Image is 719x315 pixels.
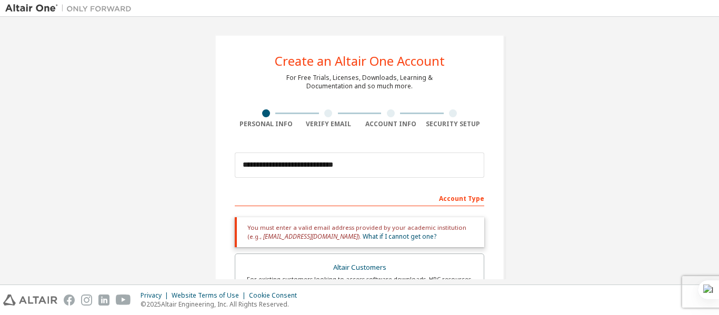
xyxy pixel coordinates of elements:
div: Cookie Consent [249,291,303,300]
div: For existing customers looking to access software downloads, HPC resources, community, trainings ... [242,275,477,292]
div: Altair Customers [242,260,477,275]
div: Account Type [235,189,484,206]
span: [EMAIL_ADDRESS][DOMAIN_NAME] [263,232,358,241]
div: Privacy [141,291,172,300]
div: Create an Altair One Account [275,55,445,67]
img: instagram.svg [81,294,92,306]
div: Account Info [359,120,422,128]
div: Security Setup [422,120,485,128]
img: Altair One [5,3,137,14]
div: You must enter a valid email address provided by your academic institution (e.g., ). [235,217,484,247]
div: Verify Email [297,120,360,128]
p: © 2025 Altair Engineering, Inc. All Rights Reserved. [141,300,303,309]
div: Personal Info [235,120,297,128]
a: What if I cannot get one? [363,232,436,241]
img: youtube.svg [116,294,131,306]
img: facebook.svg [64,294,75,306]
img: linkedin.svg [98,294,109,306]
img: altair_logo.svg [3,294,57,306]
div: For Free Trials, Licenses, Downloads, Learning & Documentation and so much more. [286,74,433,90]
div: Website Terms of Use [172,291,249,300]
